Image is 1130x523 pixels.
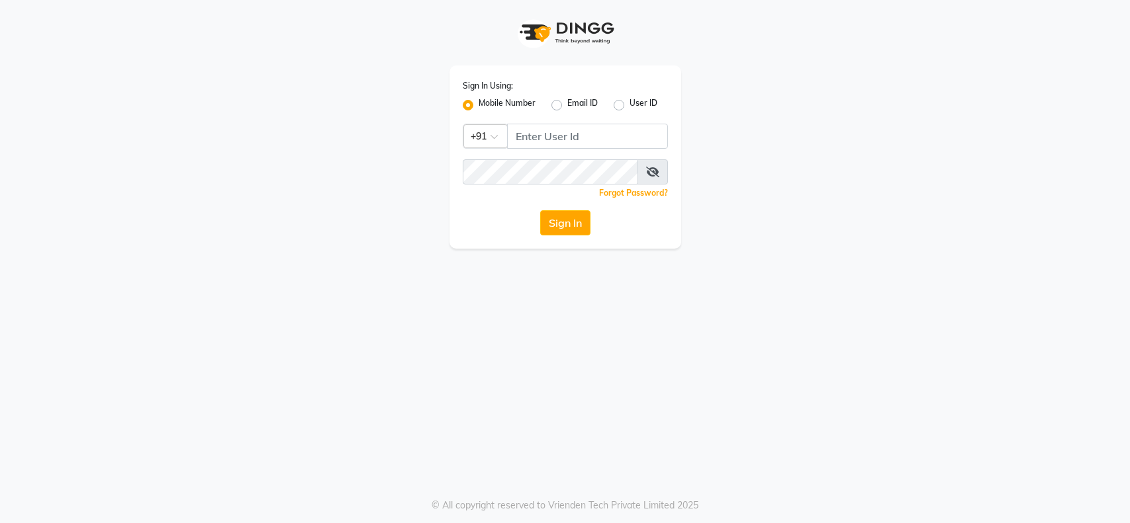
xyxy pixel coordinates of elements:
[567,97,598,113] label: Email ID
[599,188,668,198] a: Forgot Password?
[479,97,536,113] label: Mobile Number
[463,159,638,184] input: Username
[630,97,657,113] label: User ID
[507,124,668,149] input: Username
[540,210,590,235] button: Sign In
[463,80,513,92] label: Sign In Using:
[512,13,618,52] img: logo1.svg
